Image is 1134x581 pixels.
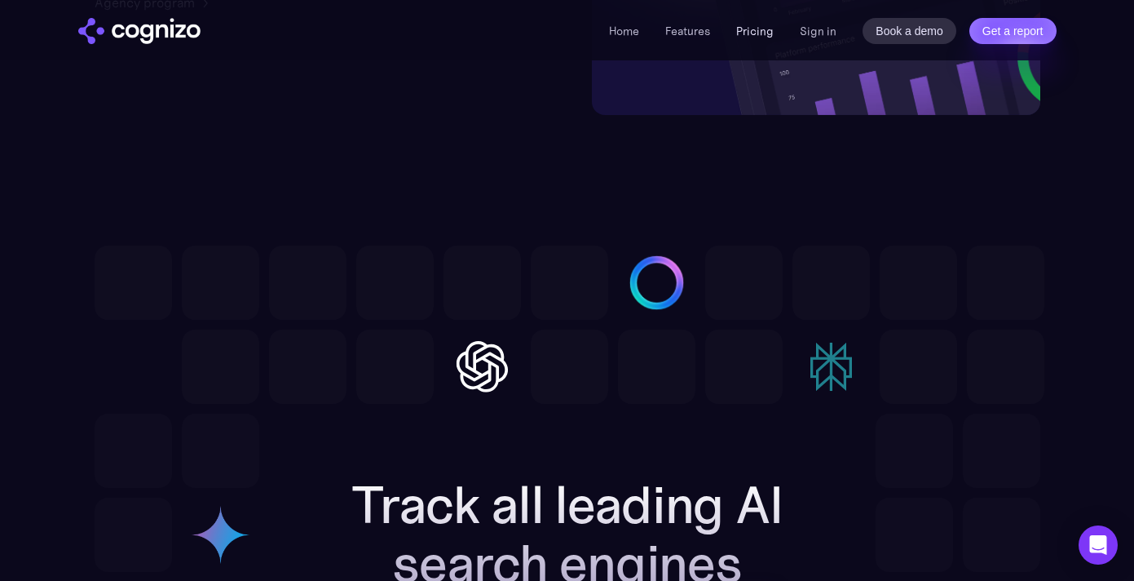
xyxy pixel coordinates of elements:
a: Book a demo [863,18,956,44]
a: Get a report [969,18,1057,44]
div: Open Intercom Messenger [1079,526,1118,565]
img: cognizo logo [78,18,201,44]
a: Features [665,24,710,38]
a: Pricing [736,24,774,38]
a: home [78,18,201,44]
a: Sign in [800,21,836,41]
a: Home [609,24,639,38]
